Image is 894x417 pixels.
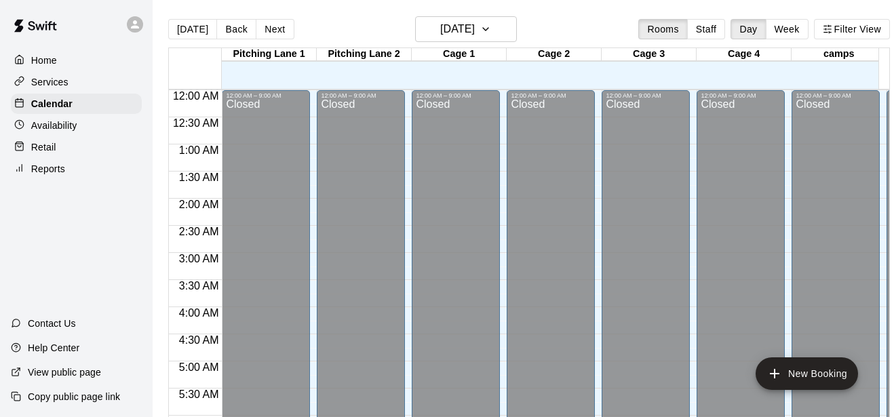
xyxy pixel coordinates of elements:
button: [DATE] [415,16,517,42]
a: Services [11,72,142,92]
span: 3:30 AM [176,280,222,292]
div: Cage 2 [507,48,602,61]
span: 12:00 AM [170,90,222,102]
a: Reports [11,159,142,179]
span: 1:00 AM [176,144,222,156]
a: Availability [11,115,142,136]
a: Home [11,50,142,71]
p: Home [31,54,57,67]
div: 12:00 AM – 9:00 AM [606,92,686,99]
span: 4:30 AM [176,334,222,346]
span: 3:00 AM [176,253,222,264]
p: Services [31,75,69,89]
a: Retail [11,137,142,157]
p: Availability [31,119,77,132]
button: Week [766,19,809,39]
div: camps [792,48,887,61]
p: Copy public page link [28,390,120,403]
button: Next [256,19,294,39]
button: Rooms [638,19,687,39]
div: Cage 4 [697,48,792,61]
span: 4:00 AM [176,307,222,319]
div: 12:00 AM – 9:00 AM [796,92,876,99]
p: Contact Us [28,317,76,330]
span: 2:00 AM [176,199,222,210]
button: add [756,357,858,390]
div: 12:00 AM – 9:00 AM [701,92,781,99]
span: 5:00 AM [176,361,222,373]
div: 12:00 AM – 9:00 AM [226,92,306,99]
div: 12:00 AM – 9:00 AM [321,92,401,99]
div: Cage 3 [602,48,697,61]
button: Filter View [814,19,890,39]
h6: [DATE] [440,20,475,39]
span: 1:30 AM [176,172,222,183]
p: View public page [28,365,101,379]
p: Reports [31,162,65,176]
div: 12:00 AM – 9:00 AM [416,92,496,99]
p: Help Center [28,341,79,355]
button: [DATE] [168,19,217,39]
button: Day [731,19,766,39]
div: Pitching Lane 2 [317,48,412,61]
button: Staff [687,19,726,39]
div: Pitching Lane 1 [222,48,317,61]
div: 12:00 AM – 9:00 AM [511,92,591,99]
p: Calendar [31,97,73,111]
div: Cage 1 [412,48,507,61]
p: Retail [31,140,56,154]
span: 2:30 AM [176,226,222,237]
a: Calendar [11,94,142,114]
button: Back [216,19,256,39]
span: 12:30 AM [170,117,222,129]
span: 5:30 AM [176,389,222,400]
